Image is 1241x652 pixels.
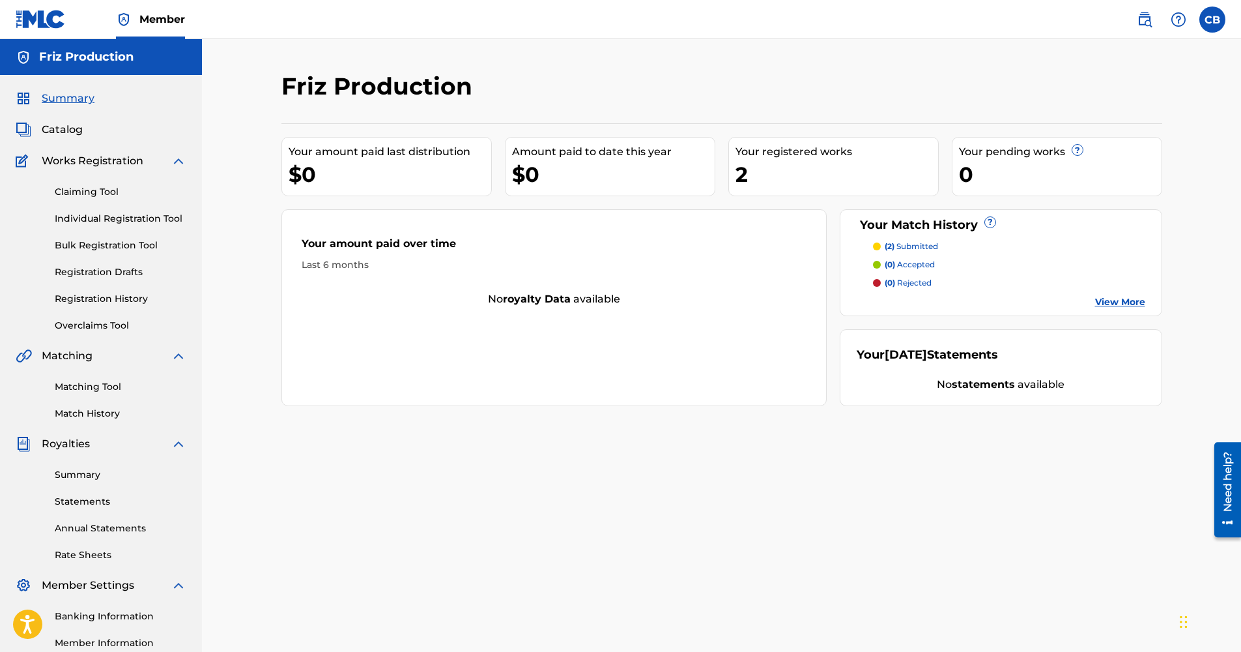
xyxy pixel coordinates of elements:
span: (2) [885,241,894,251]
strong: royalty data [503,293,571,305]
img: MLC Logo [16,10,66,29]
a: (0) accepted [873,259,1145,271]
a: (2) submitted [873,241,1145,252]
div: No available [282,291,827,307]
img: Member Settings [16,578,31,593]
div: $0 [289,160,491,189]
p: rejected [885,277,932,289]
img: Works Registration [16,153,33,169]
div: 0 [959,160,1162,189]
a: Registration History [55,292,186,306]
img: Royalties [16,436,31,452]
span: Member [139,12,185,27]
span: ? [1072,145,1083,155]
a: Member Information [55,636,186,650]
a: Annual Statements [55,522,186,535]
a: Rate Sheets [55,548,186,562]
a: Banking Information [55,610,186,623]
span: Summary [42,91,94,106]
div: $0 [512,160,715,189]
div: Your amount paid over time [302,236,807,258]
div: Your Statements [857,346,998,364]
img: Matching [16,348,32,364]
a: (0) rejected [873,277,1145,289]
div: No available [857,377,1145,393]
iframe: Chat Widget [1176,589,1241,652]
span: (0) [885,259,895,269]
strong: statements [952,378,1015,391]
a: Claiming Tool [55,185,186,199]
iframe: Resource Center [1205,437,1241,542]
div: Your amount paid last distribution [289,144,491,160]
div: Help [1165,7,1191,33]
p: submitted [885,241,938,252]
img: Catalog [16,122,31,138]
div: User Menu [1199,7,1225,33]
img: help [1171,12,1186,27]
span: [DATE] [885,348,927,362]
img: search [1137,12,1152,27]
span: Matching [42,348,93,364]
h5: Friz Production [39,50,134,65]
img: expand [171,436,186,452]
img: Summary [16,91,31,106]
div: Your Match History [857,216,1145,234]
div: Your registered works [735,144,938,160]
div: Your pending works [959,144,1162,160]
a: CatalogCatalog [16,122,83,138]
div: 2 [735,160,938,189]
img: expand [171,153,186,169]
div: Drag [1180,602,1188,642]
p: accepted [885,259,935,271]
img: expand [171,348,186,364]
a: Registration Drafts [55,265,186,279]
span: Catalog [42,122,83,138]
a: Individual Registration Tool [55,212,186,226]
a: Match History [55,407,186,421]
span: Member Settings [42,578,134,593]
a: SummarySummary [16,91,94,106]
img: Accounts [16,50,31,65]
div: Last 6 months [302,258,807,272]
a: Statements [55,495,186,509]
a: Matching Tool [55,380,186,394]
span: ? [985,217,995,228]
span: (0) [885,278,895,288]
img: expand [171,578,186,593]
div: Amount paid to date this year [512,144,715,160]
img: Top Rightsholder [116,12,132,27]
a: Bulk Registration Tool [55,239,186,252]
a: Public Search [1132,7,1158,33]
span: Royalties [42,436,90,452]
span: Works Registration [42,153,143,169]
a: Overclaims Tool [55,319,186,333]
a: View More [1095,295,1145,309]
a: Summary [55,468,186,482]
h2: Friz Production [281,72,479,101]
